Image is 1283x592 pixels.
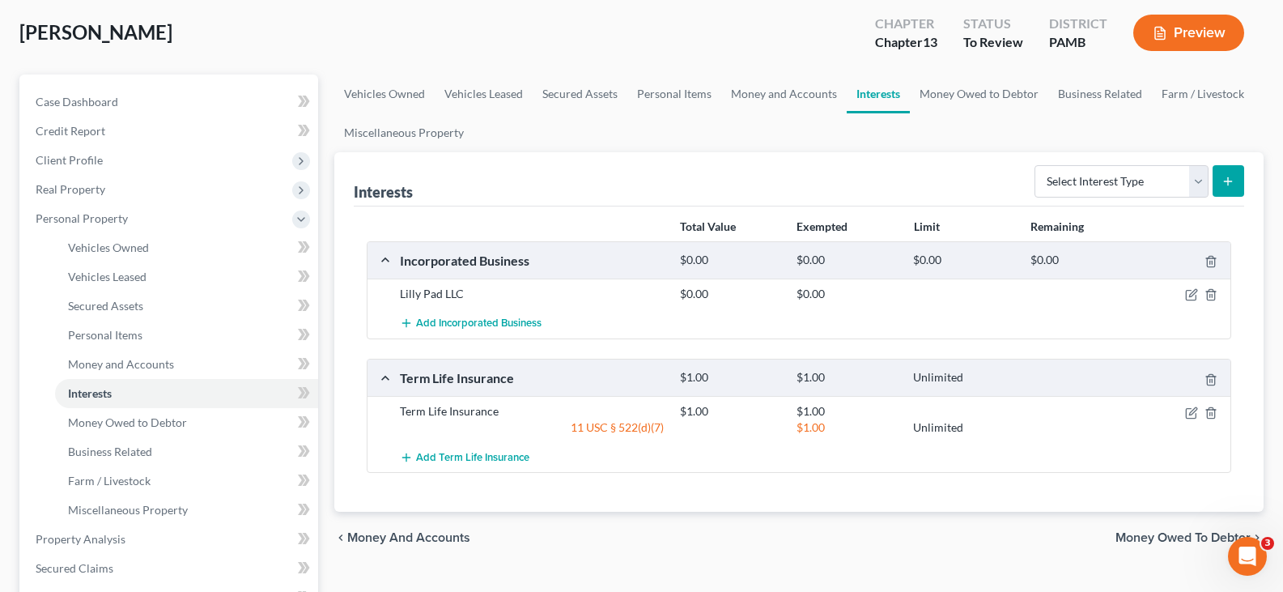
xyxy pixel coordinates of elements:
[68,503,188,517] span: Miscellaneous Property
[36,561,113,575] span: Secured Claims
[55,262,318,292] a: Vehicles Leased
[334,75,435,113] a: Vehicles Owned
[68,445,152,458] span: Business Related
[905,420,1022,436] div: Unlimited
[392,252,672,269] div: Incorporated Business
[400,309,542,339] button: Add Incorporated Business
[334,113,474,152] a: Miscellaneous Property
[435,75,533,113] a: Vehicles Leased
[55,437,318,466] a: Business Related
[910,75,1048,113] a: Money Owed to Debtor
[788,370,905,385] div: $1.00
[1115,531,1264,544] button: Money Owed to Debtor chevron_right
[36,95,118,109] span: Case Dashboard
[1049,15,1107,33] div: District
[392,369,672,386] div: Term Life Insurance
[36,211,128,225] span: Personal Property
[797,219,848,233] strong: Exempted
[1048,75,1152,113] a: Business Related
[55,350,318,379] a: Money and Accounts
[55,408,318,437] a: Money Owed to Debtor
[672,403,788,420] div: $1.00
[1261,537,1274,550] span: 3
[1022,253,1139,268] div: $0.00
[672,370,788,385] div: $1.00
[68,270,147,283] span: Vehicles Leased
[788,253,905,268] div: $0.00
[55,379,318,408] a: Interests
[354,182,413,202] div: Interests
[23,525,318,554] a: Property Analysis
[68,415,187,429] span: Money Owed to Debtor
[416,317,542,330] span: Add Incorporated Business
[875,15,937,33] div: Chapter
[68,474,151,488] span: Farm / Livestock
[416,451,529,464] span: Add Term Life Insurance
[36,124,105,138] span: Credit Report
[23,87,318,117] a: Case Dashboard
[923,34,937,49] span: 13
[1251,531,1264,544] i: chevron_right
[392,286,672,302] div: Lilly Pad LLC
[533,75,627,113] a: Secured Assets
[392,403,672,420] div: Term Life Insurance
[627,75,721,113] a: Personal Items
[847,75,910,113] a: Interests
[55,292,318,321] a: Secured Assets
[1115,531,1251,544] span: Money Owed to Debtor
[55,321,318,350] a: Personal Items
[788,420,905,436] div: $1.00
[68,299,143,313] span: Secured Assets
[23,117,318,146] a: Credit Report
[788,403,905,420] div: $1.00
[875,33,937,52] div: Chapter
[55,496,318,525] a: Miscellaneous Property
[55,466,318,496] a: Farm / Livestock
[36,532,125,546] span: Property Analysis
[1152,75,1254,113] a: Farm / Livestock
[19,20,172,44] span: [PERSON_NAME]
[1030,219,1084,233] strong: Remaining
[36,182,105,196] span: Real Property
[721,75,847,113] a: Money and Accounts
[914,219,940,233] strong: Limit
[36,153,103,167] span: Client Profile
[1228,537,1267,576] iframe: Intercom live chat
[400,442,529,472] button: Add Term Life Insurance
[334,531,347,544] i: chevron_left
[963,33,1023,52] div: To Review
[672,253,788,268] div: $0.00
[347,531,470,544] span: Money and Accounts
[963,15,1023,33] div: Status
[1133,15,1244,51] button: Preview
[68,357,174,371] span: Money and Accounts
[68,328,142,342] span: Personal Items
[905,370,1022,385] div: Unlimited
[672,286,788,302] div: $0.00
[23,554,318,583] a: Secured Claims
[788,286,905,302] div: $0.00
[334,531,470,544] button: chevron_left Money and Accounts
[68,386,112,400] span: Interests
[905,253,1022,268] div: $0.00
[392,420,672,436] div: 11 USC § 522(d)(7)
[680,219,736,233] strong: Total Value
[1049,33,1107,52] div: PAMB
[68,241,149,254] span: Vehicles Owned
[55,233,318,262] a: Vehicles Owned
